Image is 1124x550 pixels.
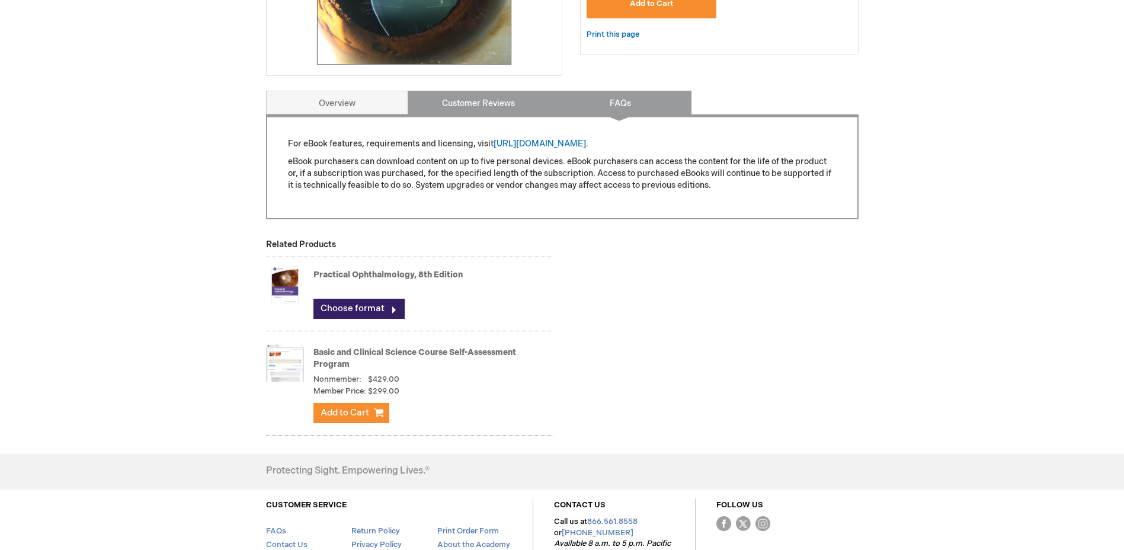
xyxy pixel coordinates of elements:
[321,407,369,418] span: Add to Cart
[266,339,304,386] img: Basic and Clinical Science Course Self-Assessment Program
[716,500,763,510] a: FOLLOW US
[562,528,633,538] a: [PHONE_NUMBER]
[494,139,586,149] a: [URL][DOMAIN_NAME]
[587,27,639,42] a: Print this page
[313,386,366,397] strong: Member Price:
[266,261,304,309] img: Practical Ophthalmology, 8th Edition
[313,299,405,319] a: Choose format
[313,374,361,385] strong: Nonmember:
[313,403,389,423] button: Add to Cart
[288,156,837,191] p: eBook purchasers can download content on up to five personal devices. eBook purchasers can access...
[266,466,430,477] h4: Protecting Sight. Empowering Lives.®
[554,500,606,510] a: CONTACT US
[736,516,751,531] img: Twitter
[587,517,638,526] a: 866.561.8558
[437,526,499,536] a: Print Order Form
[368,386,399,397] span: $299.00
[313,347,516,369] a: Basic and Clinical Science Course Self-Assessment Program
[368,375,399,384] span: $429.00
[351,526,400,536] a: Return Policy
[266,526,286,536] a: FAQs
[266,239,336,250] strong: Related Products
[266,500,347,510] a: CUSTOMER SERVICE
[288,138,837,150] p: For eBook features, requirements and licensing, visit .
[266,91,408,114] a: Overview
[755,516,770,531] img: instagram
[313,270,463,280] a: Practical Ophthalmology, 8th Edition
[408,91,550,114] a: Customer Reviews
[266,540,308,549] a: Contact Us
[351,540,402,549] a: Privacy Policy
[437,540,510,549] a: About the Academy
[549,91,691,114] a: FAQs
[716,516,731,531] img: Facebook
